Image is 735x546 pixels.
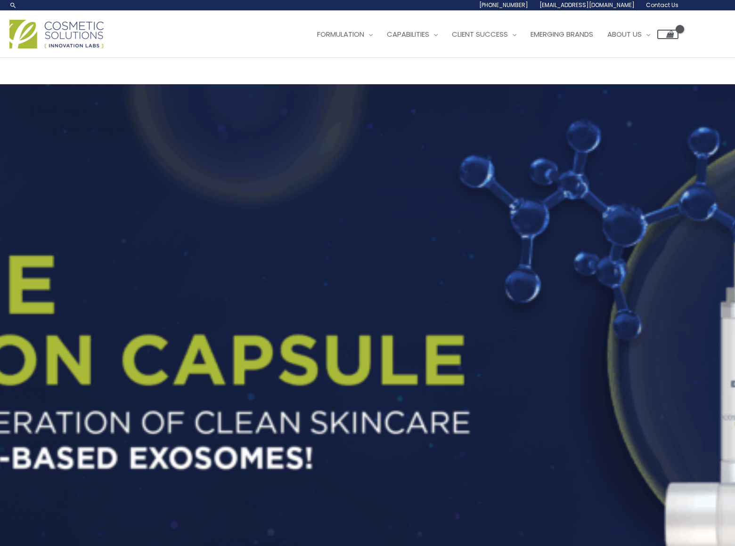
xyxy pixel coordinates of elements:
span: Contact Us [646,1,678,9]
a: About Us [600,20,657,48]
span: [PHONE_NUMBER] [479,1,528,9]
span: Capabilities [387,29,429,39]
a: Emerging Brands [523,20,600,48]
a: View Shopping Cart, empty [657,30,678,39]
nav: Site Navigation [303,20,678,48]
a: Capabilities [380,20,445,48]
span: About Us [607,29,642,39]
a: Client Success [445,20,523,48]
span: Emerging Brands [531,29,593,39]
span: Client Success [452,29,508,39]
span: Formulation [317,29,364,39]
img: Cosmetic Solutions Logo [9,20,104,48]
a: Formulation [310,20,380,48]
a: Search icon link [9,1,17,9]
span: [EMAIL_ADDRESS][DOMAIN_NAME] [539,1,635,9]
